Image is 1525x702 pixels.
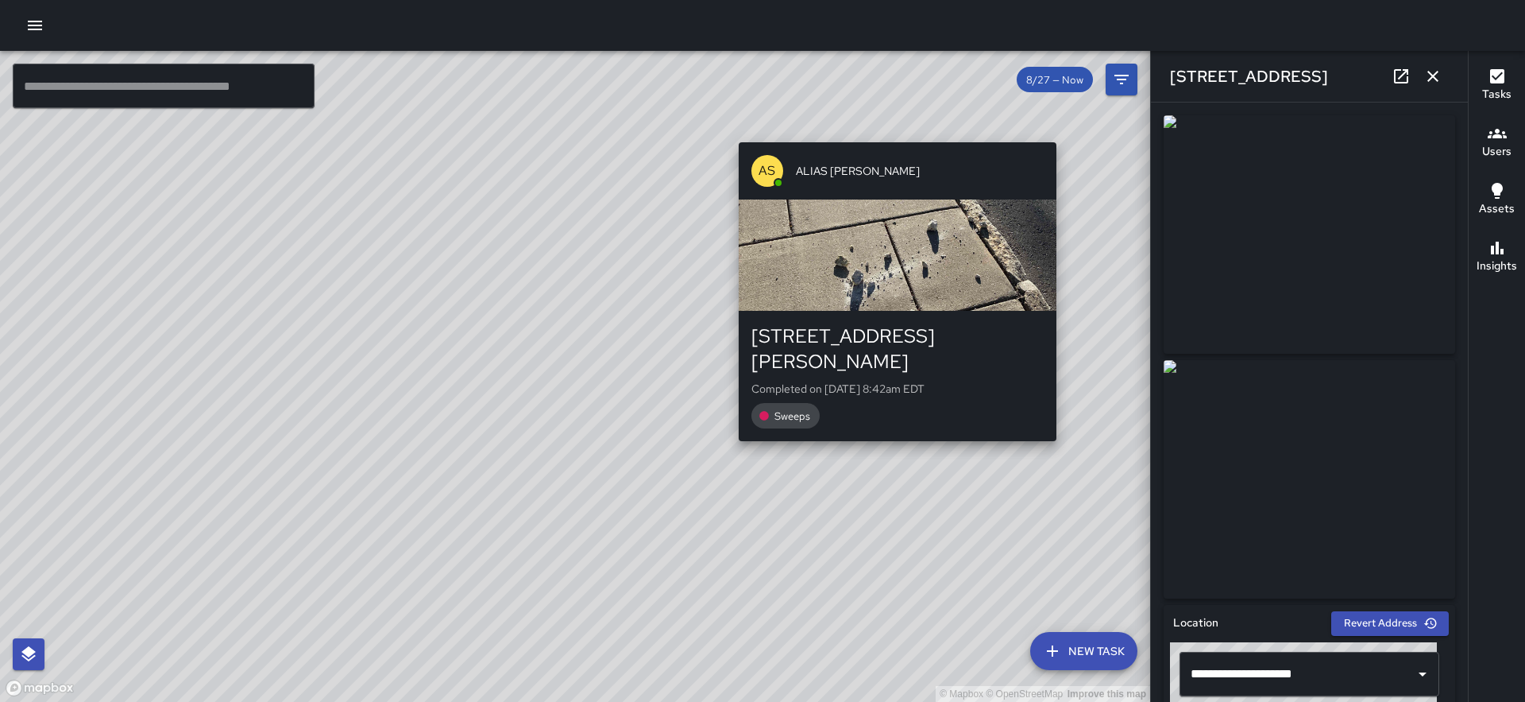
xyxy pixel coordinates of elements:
[751,381,1044,397] p: Completed on [DATE] 8:42am EDT
[1482,143,1511,161] h6: Users
[1469,229,1525,286] button: Insights
[1164,360,1455,599] img: request_images%2Fae2b3090-834a-11f0-a24c-d303fccd0e24
[1469,172,1525,229] button: Assets
[1479,200,1515,218] h6: Assets
[1106,64,1137,95] button: Filters
[1164,115,1455,354] img: request_images%2Fa396c130-834a-11f0-a24c-d303fccd0e24
[1030,632,1137,670] button: New Task
[1331,611,1449,636] button: Revert Address
[1411,663,1434,685] button: Open
[1170,64,1328,89] h6: [STREET_ADDRESS]
[759,161,775,180] p: AS
[1469,114,1525,172] button: Users
[751,324,1044,374] div: [STREET_ADDRESS][PERSON_NAME]
[1477,258,1517,275] h6: Insights
[1017,73,1093,87] span: 8/27 — Now
[1469,57,1525,114] button: Tasks
[739,142,1056,441] button: ASALIAS [PERSON_NAME][STREET_ADDRESS][PERSON_NAME]Completed on [DATE] 8:42am EDTSweeps
[1482,86,1511,103] h6: Tasks
[796,163,1044,179] span: ALIAS [PERSON_NAME]
[765,409,820,423] span: Sweeps
[1173,615,1218,632] h6: Location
